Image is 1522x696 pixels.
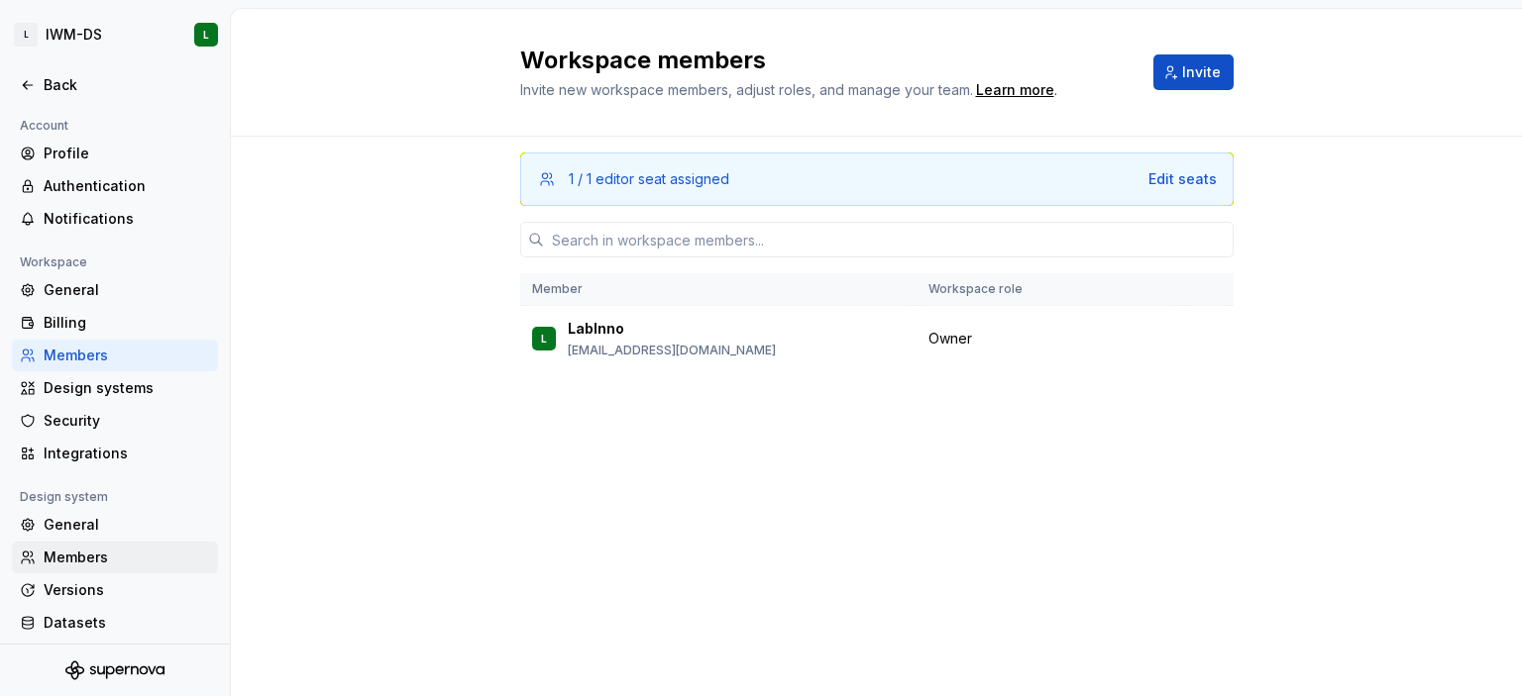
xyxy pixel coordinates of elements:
a: General [12,274,218,306]
div: Authentication [44,176,210,196]
div: General [44,280,210,300]
button: Invite [1153,54,1234,90]
div: Members [44,346,210,365]
h2: Workspace members [520,45,1130,76]
a: Authentication [12,170,218,202]
a: Design systems [12,372,218,404]
a: Security [12,405,218,437]
div: Profile [44,144,210,163]
a: General [12,509,218,541]
div: 1 / 1 editor seat assigned [569,169,729,189]
a: Members [12,340,218,371]
a: Members [12,542,218,573]
span: Invite [1182,62,1221,82]
div: Account [12,114,76,138]
div: IWM-DS [46,25,102,45]
div: Datasets [44,613,210,633]
a: Notifications [12,203,218,235]
div: Members [44,547,210,567]
div: L [541,329,547,348]
div: Versions [44,580,210,600]
p: LabInno [568,319,624,339]
a: Back [12,69,218,101]
div: Billing [44,313,210,333]
svg: Supernova Logo [65,660,164,680]
a: Documentation [12,640,218,671]
div: Design systems [44,378,210,398]
a: Profile [12,138,218,169]
a: Learn more [976,80,1054,100]
button: Edit seats [1148,169,1217,189]
div: L [203,27,209,43]
div: Security [44,411,210,431]
div: L [14,23,38,47]
div: Back [44,75,210,95]
div: Workspace [12,250,95,274]
span: Owner [928,329,972,348]
div: Integrations [44,444,210,463]
p: [EMAIL_ADDRESS][DOMAIN_NAME] [568,343,776,358]
a: Billing [12,307,218,339]
a: Datasets [12,607,218,639]
span: Invite new workspace members, adjust roles, and manage your team. [520,81,973,98]
div: Design system [12,485,116,509]
span: . [973,83,1057,98]
a: Integrations [12,438,218,469]
div: General [44,515,210,535]
input: Search in workspace members... [544,222,1234,257]
th: Workspace role [917,273,1182,306]
div: Notifications [44,209,210,229]
th: Member [520,273,917,306]
a: Versions [12,574,218,606]
button: LIWM-DSL [4,13,226,56]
